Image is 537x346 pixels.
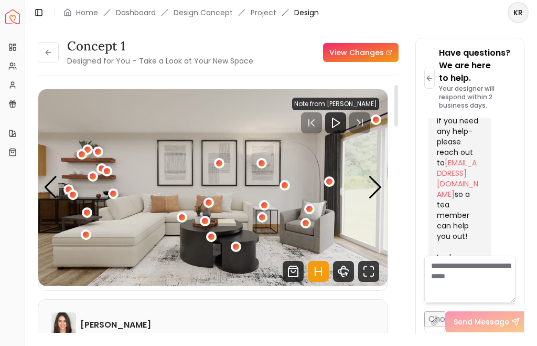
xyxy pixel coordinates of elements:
svg: Shop Products from this design [283,261,304,282]
div: Note from [PERSON_NAME] [292,98,379,110]
a: Dashboard [116,7,156,18]
p: Have questions? We are here to help. [439,47,515,85]
small: Designed for You – Take a Look at Your New Space [67,56,253,66]
button: KR [508,2,529,23]
a: Home [76,7,98,18]
img: Design Render 1 [38,89,388,286]
h6: [PERSON_NAME] [80,319,151,331]
div: 1 / 5 [38,89,388,286]
span: KR [509,3,528,22]
a: Project [251,7,276,18]
div: Next slide [368,176,382,199]
div: Previous slide [44,176,58,199]
img: Angela Amore [51,312,76,338]
a: Spacejoy [5,9,20,24]
span: Design [294,7,319,18]
svg: Play [329,117,342,129]
p: Your designer will respond within 2 business days. [439,85,515,110]
nav: breadcrumb [63,7,319,18]
svg: 360 View [333,261,354,282]
svg: Fullscreen [358,261,379,282]
svg: Hotspots Toggle [308,261,329,282]
a: [EMAIL_ADDRESS][DOMAIN_NAME] [437,158,478,200]
div: Carousel [38,89,388,286]
h3: concept 1 [67,38,253,55]
li: Design Concept [174,7,233,18]
a: View Changes [323,43,399,62]
img: Spacejoy Logo [5,9,20,24]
